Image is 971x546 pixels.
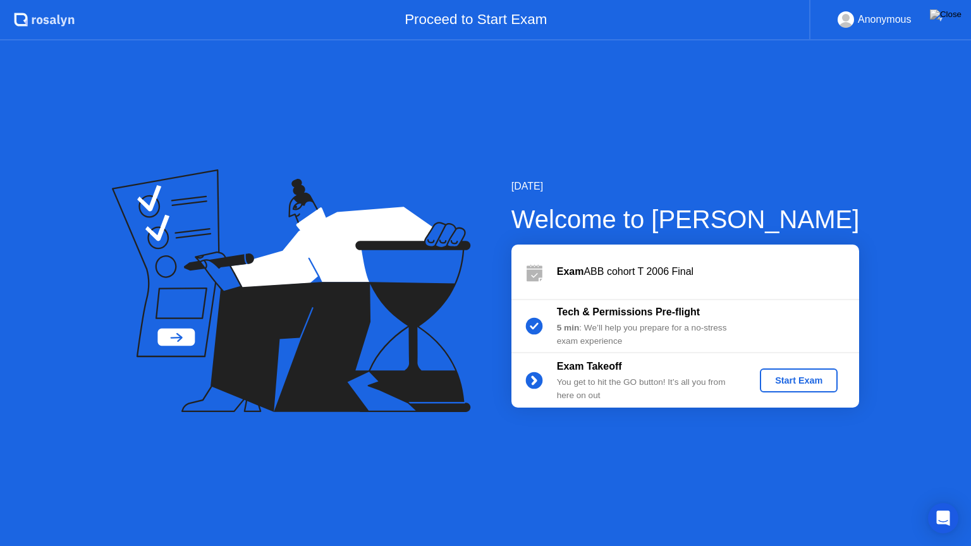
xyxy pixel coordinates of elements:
div: Open Intercom Messenger [928,503,958,533]
div: Start Exam [765,375,833,385]
div: ABB cohort T 2006 Final [557,264,859,279]
div: You get to hit the GO button! It’s all you from here on out [557,376,739,402]
b: 5 min [557,323,580,332]
b: Exam Takeoff [557,361,622,372]
img: Close [930,9,962,20]
div: Anonymous [858,11,912,28]
div: : We’ll help you prepare for a no-stress exam experience [557,322,739,348]
div: Welcome to [PERSON_NAME] [511,200,860,238]
b: Tech & Permissions Pre-flight [557,306,700,317]
div: [DATE] [511,179,860,194]
b: Exam [557,266,584,277]
button: Start Exam [760,368,838,392]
